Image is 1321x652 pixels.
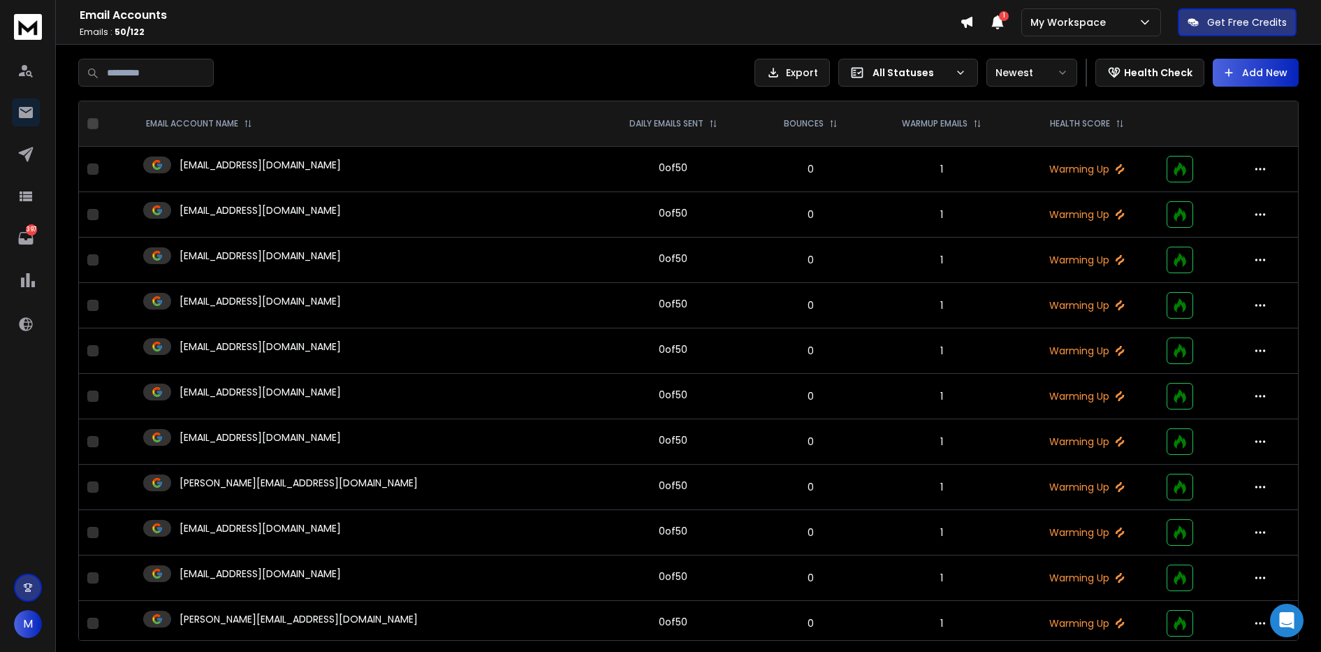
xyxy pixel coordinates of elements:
[180,567,341,581] p: [EMAIL_ADDRESS][DOMAIN_NAME]
[659,206,687,220] div: 0 of 50
[1025,480,1150,494] p: Warming Up
[180,385,341,399] p: [EMAIL_ADDRESS][DOMAIN_NAME]
[659,252,687,266] div: 0 of 50
[763,344,858,358] p: 0
[180,158,341,172] p: [EMAIL_ADDRESS][DOMAIN_NAME]
[1207,15,1287,29] p: Get Free Credits
[763,253,858,267] p: 0
[763,526,858,539] p: 0
[986,59,1077,87] button: Newest
[14,610,42,638] button: M
[866,147,1016,192] td: 1
[763,480,858,494] p: 0
[629,118,703,129] p: DAILY EMAILS SENT
[659,524,687,538] div: 0 of 50
[1025,435,1150,449] p: Warming Up
[180,476,418,490] p: [PERSON_NAME][EMAIL_ADDRESS][DOMAIN_NAME]
[180,430,341,444] p: [EMAIL_ADDRESS][DOMAIN_NAME]
[866,374,1016,419] td: 1
[1025,162,1150,176] p: Warming Up
[115,26,145,38] span: 50 / 122
[180,612,418,626] p: [PERSON_NAME][EMAIL_ADDRESS][DOMAIN_NAME]
[866,556,1016,601] td: 1
[659,570,687,584] div: 0 of 50
[866,283,1016,328] td: 1
[1050,118,1110,129] p: HEALTH SCORE
[26,224,37,236] p: 397
[146,118,252,129] div: EMAIL ACCOUNT NAME
[659,479,687,493] div: 0 of 50
[866,510,1016,556] td: 1
[659,342,687,356] div: 0 of 50
[1025,208,1150,222] p: Warming Up
[784,118,824,129] p: BOUNCES
[180,294,341,308] p: [EMAIL_ADDRESS][DOMAIN_NAME]
[1025,571,1150,585] p: Warming Up
[866,419,1016,465] td: 1
[1025,344,1150,358] p: Warming Up
[763,435,858,449] p: 0
[659,161,687,175] div: 0 of 50
[754,59,830,87] button: Export
[866,465,1016,510] td: 1
[873,66,949,80] p: All Statuses
[763,298,858,312] p: 0
[1030,15,1111,29] p: My Workspace
[1095,59,1204,87] button: Health Check
[659,297,687,311] div: 0 of 50
[999,11,1009,21] span: 1
[659,433,687,447] div: 0 of 50
[1025,253,1150,267] p: Warming Up
[14,14,42,40] img: logo
[12,224,40,252] a: 397
[763,208,858,222] p: 0
[763,616,858,630] p: 0
[180,340,341,354] p: [EMAIL_ADDRESS][DOMAIN_NAME]
[763,571,858,585] p: 0
[659,388,687,402] div: 0 of 50
[180,249,341,263] p: [EMAIL_ADDRESS][DOMAIN_NAME]
[180,521,341,535] p: [EMAIL_ADDRESS][DOMAIN_NAME]
[80,7,960,24] h1: Email Accounts
[1025,389,1150,403] p: Warming Up
[1213,59,1299,87] button: Add New
[1025,526,1150,539] p: Warming Up
[866,601,1016,646] td: 1
[1124,66,1192,80] p: Health Check
[866,192,1016,238] td: 1
[1025,616,1150,630] p: Warming Up
[659,615,687,629] div: 0 of 50
[180,203,341,217] p: [EMAIL_ADDRESS][DOMAIN_NAME]
[1178,8,1297,36] button: Get Free Credits
[1025,298,1150,312] p: Warming Up
[1270,604,1304,637] div: Open Intercom Messenger
[902,118,968,129] p: WARMUP EMAILS
[763,389,858,403] p: 0
[866,238,1016,283] td: 1
[763,162,858,176] p: 0
[80,27,960,38] p: Emails :
[866,328,1016,374] td: 1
